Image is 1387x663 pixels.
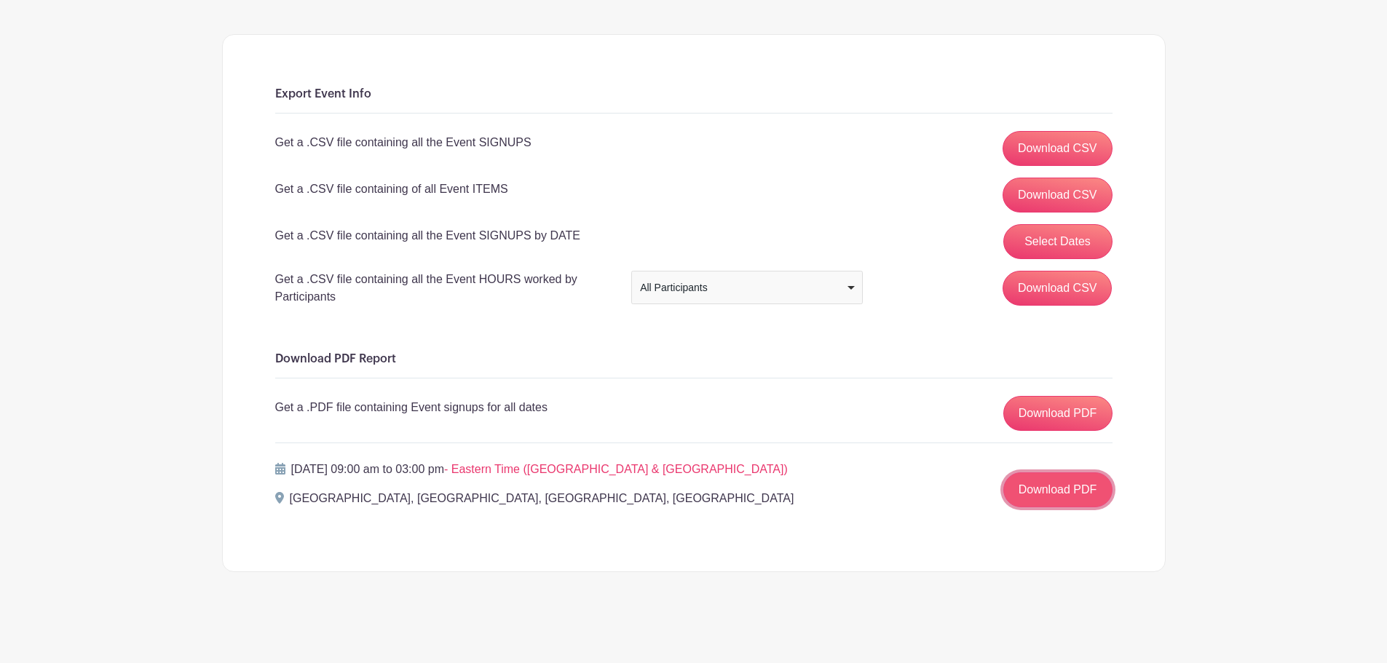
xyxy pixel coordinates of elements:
[1003,472,1113,507] a: Download PDF
[1003,178,1113,213] a: Download CSV
[1003,396,1113,431] a: Download PDF
[275,87,1113,101] h6: Export Event Info
[275,399,548,416] p: Get a .PDF file containing Event signups for all dates
[291,461,788,478] p: [DATE] 09:00 am to 03:00 pm
[1003,131,1113,166] a: Download CSV
[640,280,845,295] div: All Participants
[1003,224,1113,259] button: Select Dates
[444,463,788,475] span: - Eastern Time ([GEOGRAPHIC_DATA] & [GEOGRAPHIC_DATA])
[275,227,580,245] p: Get a .CSV file containing all the Event SIGNUPS by DATE
[275,180,508,198] p: Get a .CSV file containing of all Event ITEMS
[290,490,794,507] p: [GEOGRAPHIC_DATA], [GEOGRAPHIC_DATA], [GEOGRAPHIC_DATA], [GEOGRAPHIC_DATA]
[1003,271,1113,306] input: Download CSV
[275,271,614,306] p: Get a .CSV file containing all the Event HOURS worked by Participants
[275,134,532,151] p: Get a .CSV file containing all the Event SIGNUPS
[275,352,1113,366] h6: Download PDF Report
